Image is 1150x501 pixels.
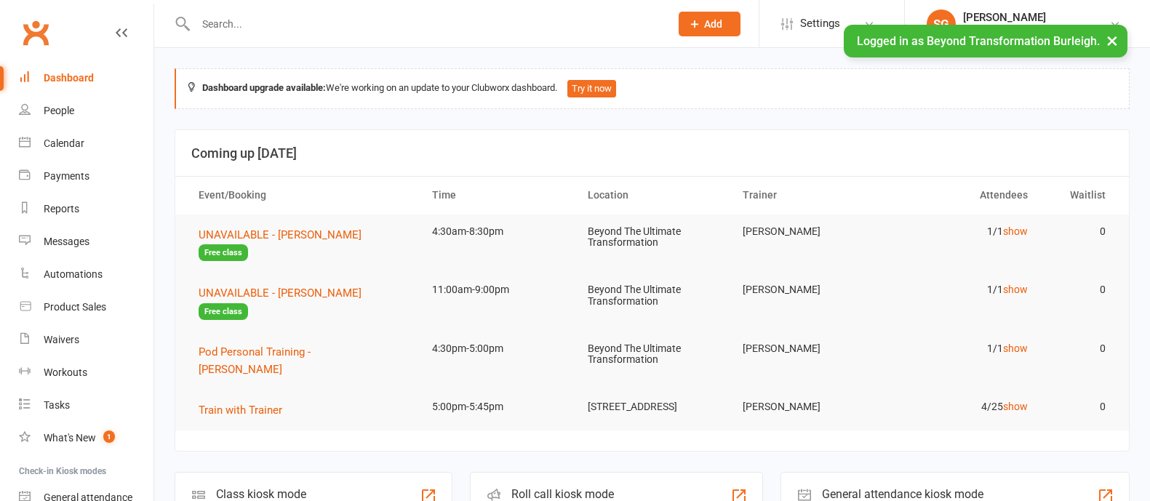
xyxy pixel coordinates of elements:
[19,324,153,356] a: Waivers
[885,332,1041,366] td: 1/1
[19,258,153,291] a: Automations
[44,268,103,280] div: Automations
[44,105,74,116] div: People
[19,291,153,324] a: Product Sales
[199,303,248,320] span: Free class
[575,273,730,318] td: Beyond The Ultimate Transformation
[44,366,87,378] div: Workouts
[19,62,153,95] a: Dashboard
[1003,401,1028,412] a: show
[17,15,54,51] a: Clubworx
[1003,284,1028,295] a: show
[44,236,89,247] div: Messages
[885,177,1041,214] th: Attendees
[199,404,282,417] span: Train with Trainer
[575,332,730,377] td: Beyond The Ultimate Transformation
[419,390,575,424] td: 5:00pm-5:45pm
[1041,390,1119,424] td: 0
[1003,342,1028,354] a: show
[419,273,575,307] td: 11:00am-9:00pm
[202,82,326,93] strong: Dashboard upgrade available:
[19,193,153,225] a: Reports
[103,430,115,443] span: 1
[730,177,885,214] th: Trainer
[19,422,153,454] a: What's New1
[511,487,617,501] div: Roll call kiosk mode
[19,127,153,160] a: Calendar
[730,332,885,366] td: [PERSON_NAME]
[419,177,575,214] th: Time
[822,487,983,501] div: General attendance kiosk mode
[730,273,885,307] td: [PERSON_NAME]
[575,215,730,260] td: Beyond The Ultimate Transformation
[419,332,575,366] td: 4:30pm-5:00pm
[44,203,79,215] div: Reports
[419,215,575,249] td: 4:30am-8:30pm
[199,345,311,376] span: Pod Personal Training - [PERSON_NAME]
[885,215,1041,249] td: 1/1
[199,226,406,262] button: UNAVAILABLE - [PERSON_NAME]Free class
[199,401,292,419] button: Train with Trainer
[185,177,419,214] th: Event/Booking
[704,18,722,30] span: Add
[800,7,840,40] span: Settings
[857,34,1100,48] span: Logged in as Beyond Transformation Burleigh.
[1041,177,1119,214] th: Waitlist
[44,334,79,345] div: Waivers
[44,432,96,444] div: What's New
[44,399,70,411] div: Tasks
[199,228,362,241] span: UNAVAILABLE - [PERSON_NAME]
[199,343,406,378] button: Pod Personal Training - [PERSON_NAME]
[730,215,885,249] td: [PERSON_NAME]
[1041,332,1119,366] td: 0
[191,14,660,34] input: Search...
[175,68,1130,109] div: We're working on an update to your Clubworx dashboard.
[1041,215,1119,249] td: 0
[44,137,84,149] div: Calendar
[1041,273,1119,307] td: 0
[575,177,730,214] th: Location
[927,9,956,39] div: SG
[199,286,362,300] span: UNAVAILABLE - [PERSON_NAME]
[44,170,89,182] div: Payments
[567,80,616,97] button: Try it now
[963,24,1109,37] div: Beyond Transformation Burleigh
[1099,25,1125,56] button: ×
[216,487,306,501] div: Class kiosk mode
[885,273,1041,307] td: 1/1
[19,389,153,422] a: Tasks
[199,244,248,261] span: Free class
[730,390,885,424] td: [PERSON_NAME]
[19,95,153,127] a: People
[575,390,730,424] td: [STREET_ADDRESS]
[199,284,406,320] button: UNAVAILABLE - [PERSON_NAME]Free class
[44,301,106,313] div: Product Sales
[963,11,1109,24] div: [PERSON_NAME]
[885,390,1041,424] td: 4/25
[191,146,1113,161] h3: Coming up [DATE]
[1003,225,1028,237] a: show
[44,72,94,84] div: Dashboard
[679,12,740,36] button: Add
[19,160,153,193] a: Payments
[19,225,153,258] a: Messages
[19,356,153,389] a: Workouts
